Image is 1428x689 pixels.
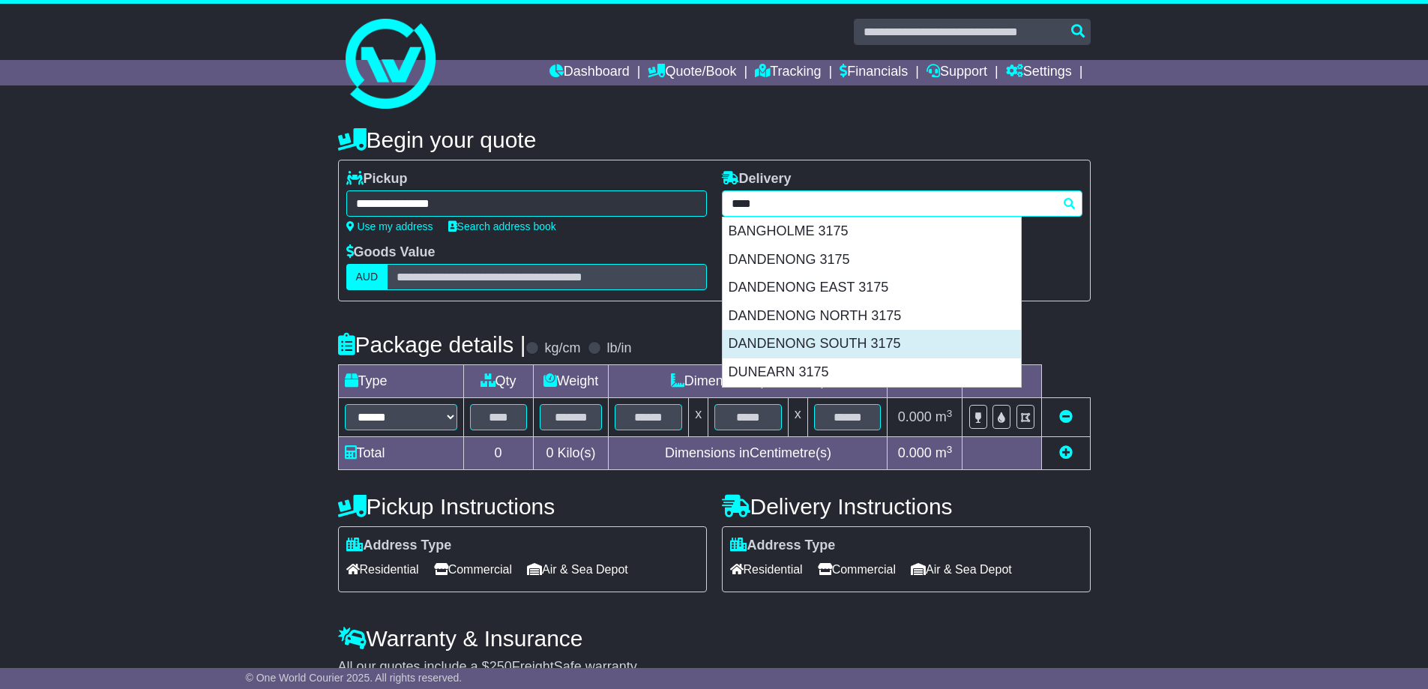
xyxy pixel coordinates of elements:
span: © One World Courier 2025. All rights reserved. [246,672,463,684]
h4: Begin your quote [338,127,1091,152]
label: Pickup [346,171,408,187]
a: Remove this item [1059,409,1073,424]
span: Commercial [818,558,896,581]
label: Address Type [346,538,452,554]
a: Support [927,60,987,85]
a: Tracking [755,60,821,85]
td: 0 [463,437,533,470]
sup: 3 [947,408,953,419]
td: x [689,398,708,437]
span: Residential [346,558,419,581]
a: Use my address [346,220,433,232]
div: All our quotes include a $ FreightSafe warranty. [338,659,1091,676]
span: 0.000 [898,445,932,460]
h4: Pickup Instructions [338,494,707,519]
span: Residential [730,558,803,581]
label: Goods Value [346,244,436,261]
a: Add new item [1059,445,1073,460]
td: Dimensions (L x W x H) [609,365,888,398]
h4: Package details | [338,332,526,357]
div: BANGHOLME 3175 [723,217,1021,246]
div: DUNEARN 3175 [723,358,1021,387]
td: Weight [533,365,609,398]
label: AUD [346,264,388,290]
span: Commercial [434,558,512,581]
td: Qty [463,365,533,398]
span: 0 [546,445,553,460]
a: Quote/Book [648,60,736,85]
td: Type [338,365,463,398]
a: Settings [1006,60,1072,85]
label: Delivery [722,171,792,187]
h4: Delivery Instructions [722,494,1091,519]
div: DANDENONG SOUTH 3175 [723,330,1021,358]
div: DANDENONG 3175 [723,246,1021,274]
span: Air & Sea Depot [911,558,1012,581]
h4: Warranty & Insurance [338,626,1091,651]
div: DANDENONG NORTH 3175 [723,302,1021,331]
td: x [788,398,807,437]
sup: 3 [947,444,953,455]
label: lb/in [606,340,631,357]
span: 250 [489,659,512,674]
td: Total [338,437,463,470]
td: Dimensions in Centimetre(s) [609,437,888,470]
span: Air & Sea Depot [527,558,628,581]
a: Financials [840,60,908,85]
span: 0.000 [898,409,932,424]
div: DANDENONG EAST 3175 [723,274,1021,302]
label: Address Type [730,538,836,554]
span: m [936,445,953,460]
td: Kilo(s) [533,437,609,470]
label: kg/cm [544,340,580,357]
typeahead: Please provide city [722,190,1082,217]
span: m [936,409,953,424]
a: Search address book [448,220,556,232]
a: Dashboard [549,60,630,85]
